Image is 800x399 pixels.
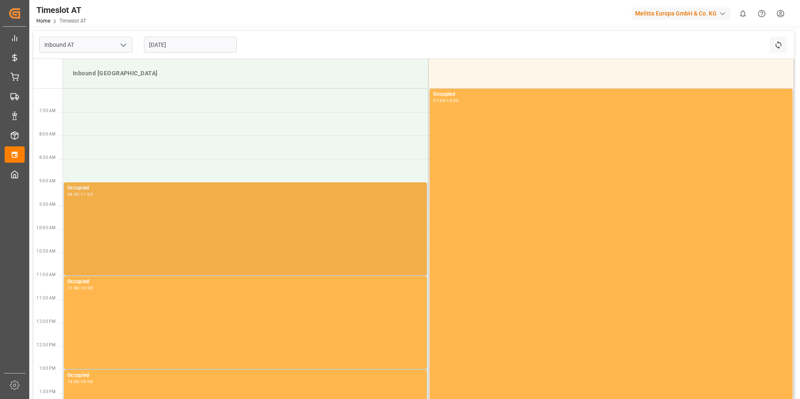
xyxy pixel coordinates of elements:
span: 9:00 AM [39,179,56,183]
div: 13:00 [81,286,93,290]
div: 15:00 [81,380,93,384]
div: - [445,99,446,102]
span: 10:00 AM [36,225,56,230]
div: - [79,286,81,290]
div: 11:00 [81,192,93,196]
span: 8:30 AM [39,155,56,160]
a: Home [36,18,50,24]
div: 11:00 [67,286,79,290]
span: 11:00 AM [36,272,56,277]
div: Occupied [67,278,423,286]
input: Type to search/select [39,37,132,53]
span: 11:30 AM [36,296,56,300]
div: Occupied [67,371,423,380]
button: show 0 new notifications [733,4,752,23]
div: - [79,380,81,384]
span: 1:30 PM [39,389,56,394]
button: Melitta Europa GmbH & Co. KG [632,5,733,21]
span: 12:00 PM [36,319,56,324]
div: 15:30 [446,99,459,102]
button: open menu [117,38,129,51]
span: 7:30 AM [39,108,56,113]
div: Inbound [GEOGRAPHIC_DATA] [69,66,421,81]
span: 12:30 PM [36,343,56,347]
span: 8:00 AM [39,132,56,136]
div: Timeslot AT [36,4,86,16]
div: 13:00 [67,380,79,384]
span: 10:30 AM [36,249,56,253]
button: Help Center [752,4,771,23]
span: 9:30 AM [39,202,56,207]
div: Occupied [67,184,423,192]
input: DD.MM.YYYY [144,37,237,53]
div: - [79,192,81,196]
div: 09:00 [67,192,79,196]
div: 07:00 [433,99,445,102]
div: Melitta Europa GmbH & Co. KG [632,8,730,20]
span: 1:00 PM [39,366,56,371]
div: Occupied [433,90,789,99]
